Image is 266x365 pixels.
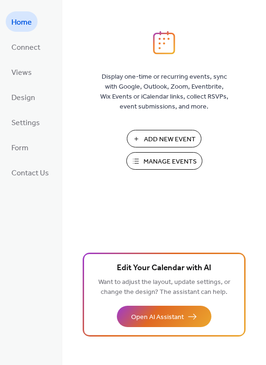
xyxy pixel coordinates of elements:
span: Form [11,141,28,155]
a: Form [6,137,34,157]
span: Manage Events [143,157,197,167]
span: Add New Event [144,135,196,145]
span: Home [11,15,32,30]
a: Home [6,11,38,32]
a: Contact Us [6,162,55,182]
span: Settings [11,116,40,130]
a: Connect [6,36,46,57]
span: Views [11,65,32,80]
span: Connect [11,40,40,55]
img: logo_icon.svg [153,31,175,55]
span: Design [11,91,35,105]
button: Add New Event [127,130,201,147]
button: Open AI Assistant [117,306,211,327]
span: Contact Us [11,166,49,181]
span: Display one-time or recurring events, sync with Google, Outlook, Zoom, Eventbrite, Wix Events or ... [100,72,228,112]
a: Settings [6,112,46,132]
span: Open AI Assistant [131,312,184,322]
span: Want to adjust the layout, update settings, or change the design? The assistant can help. [98,276,230,299]
a: Design [6,87,41,107]
a: Views [6,62,38,82]
span: Edit Your Calendar with AI [117,262,211,275]
button: Manage Events [126,152,202,170]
